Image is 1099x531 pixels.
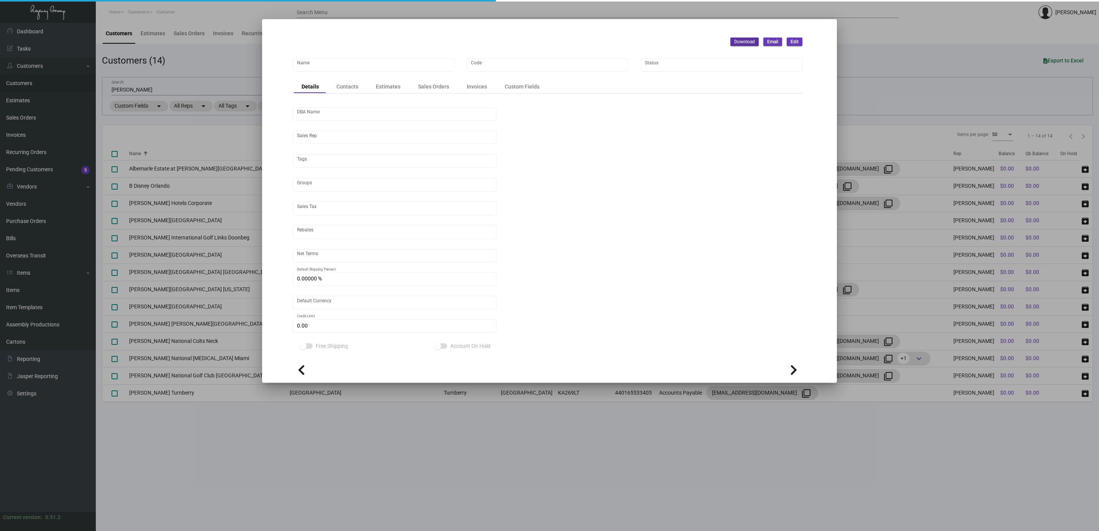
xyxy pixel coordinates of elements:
[3,513,42,521] div: Current version:
[45,513,61,521] div: 0.51.2
[376,83,400,91] div: Estimates
[336,83,358,91] div: Contacts
[730,38,759,46] button: Download
[791,39,799,45] span: Edit
[505,83,540,91] div: Custom Fields
[302,83,319,91] div: Details
[734,39,755,45] span: Download
[450,341,490,351] span: Account On Hold
[787,38,802,46] button: Edit
[316,341,348,351] span: Free Shipping
[763,38,782,46] button: Email
[467,83,487,91] div: Invoices
[418,83,449,91] div: Sales Orders
[767,39,778,45] span: Email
